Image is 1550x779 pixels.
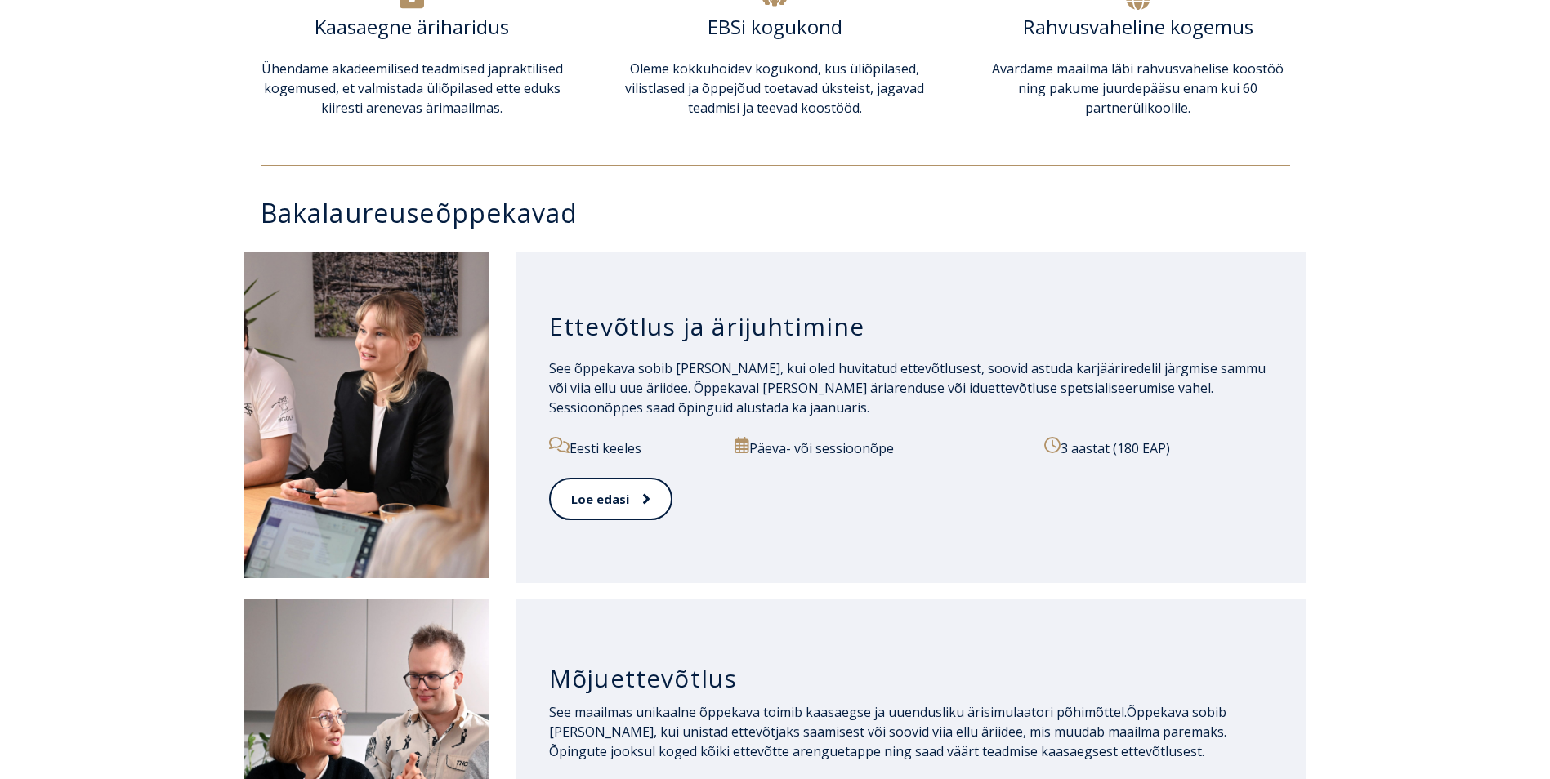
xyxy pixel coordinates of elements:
span: Oleme kokkuhoidev kogukond, kus üliõpilased, vilistlased ja õppejõud toetavad üksteist, jagavad t... [625,60,924,117]
h3: Ettevõtlus ja ärijuhtimine [549,311,1274,342]
p: Eesti keeles [549,437,717,458]
span: praktilised kogemused, et valmistada üliõpilased ette eduks kiiresti arenevas ärimaailmas. [264,60,563,117]
h6: Kaasaegne äriharidus [261,15,564,39]
span: Ühendame akadeemilised teadmised ja [261,60,498,78]
p: Avardame maailma läbi rahvusvahelise koostöö ning pakume juurdepääsu enam kui 60 partnerülikoolile. [986,59,1289,118]
span: See õppekava sobib [PERSON_NAME], kui oled huvitatud ettevõtlusest, soovid astuda karjääriredelil... [549,359,1266,416]
h6: Rahvusvaheline kogemus [986,15,1289,39]
span: Õppekava sobib [PERSON_NAME], kui unistad ettevõtjaks saamisest või soovid viia ellu äriidee, mis... [549,703,1226,760]
img: Ettevõtlus ja ärijuhtimine [244,252,489,578]
h3: Mõjuettevõtlus [549,663,1274,694]
h3: Bakalaureuseõppekavad [261,198,1307,227]
h6: EBSi kogukond [623,15,927,39]
p: Päeva- või sessioonõpe [735,437,1025,458]
p: 3 aastat (180 EAP) [1044,437,1273,458]
a: Loe edasi [549,478,672,521]
span: See maailmas unikaalne õppekava toimib kaasaegse ja uuendusliku ärisimulaatori põhimõttel. [549,703,1127,721]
